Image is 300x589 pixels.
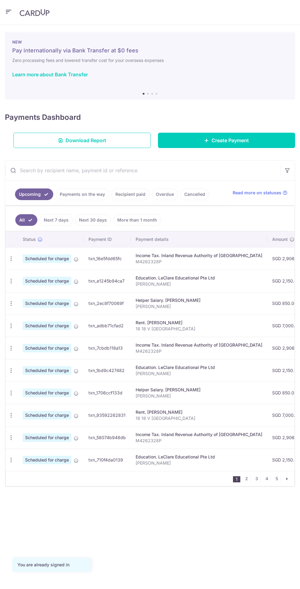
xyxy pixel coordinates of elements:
span: Amount [272,236,288,242]
th: Payment ID [84,231,131,247]
p: 18 18 V [GEOGRAPHIC_DATA] [136,326,262,332]
a: All [15,214,37,226]
a: 4 [263,475,270,482]
div: Rent. [PERSON_NAME] [136,320,262,326]
p: 18 18 V [GEOGRAPHIC_DATA] [136,415,262,421]
td: txn_adbb71cfad2 [84,314,131,337]
span: Read more on statuses [233,190,281,196]
td: txn_7cbdb118a13 [84,337,131,359]
div: Income Tax. Inland Revenue Authority of [GEOGRAPHIC_DATA] [136,342,262,348]
div: Education. LeClare Educational Pte Ltd [136,454,262,460]
td: txn_16e5fdd65fc [84,247,131,270]
span: Scheduled for charge [23,299,71,308]
img: CardUp [20,9,50,16]
p: [PERSON_NAME] [136,460,262,466]
span: Download Report [66,137,106,144]
td: txn_1706ccf133d [84,382,131,404]
td: txn_93592262831 [84,404,131,426]
a: Next 30 days [75,214,111,226]
a: Next 7 days [40,214,73,226]
td: txn_1bd9c427482 [84,359,131,382]
th: Payment details [131,231,267,247]
span: Scheduled for charge [23,433,71,442]
p: [PERSON_NAME] [136,393,262,399]
a: 5 [273,475,280,482]
td: txn_58074b948db [84,426,131,449]
nav: pager [233,471,294,486]
div: You are already signed in [17,562,85,568]
td: txn_2ec8f70069f [84,292,131,314]
td: txn_710f4da0139 [84,449,131,471]
h6: Zero processing fees and lowered transfer cost for your overseas expenses [12,57,288,64]
span: Scheduled for charge [23,389,71,397]
a: Overdue [152,188,178,200]
a: More than 1 month [113,214,161,226]
p: [PERSON_NAME] [136,303,262,310]
span: Scheduled for charge [23,254,71,263]
td: txn_e1245b94ca7 [84,270,131,292]
p: [PERSON_NAME] [136,281,262,287]
a: Read more on statuses [233,190,287,196]
span: Scheduled for charge [23,366,71,375]
span: Status [23,236,36,242]
p: M4262328P [136,348,262,354]
a: 3 [253,475,260,482]
div: Helper Salary. [PERSON_NAME] [136,387,262,393]
a: 2 [243,475,250,482]
a: Cancelled [180,188,209,200]
span: Scheduled for charge [23,344,71,352]
a: Recipient paid [111,188,149,200]
p: M4262328P [136,259,262,265]
span: Scheduled for charge [23,456,71,464]
a: Download Report [13,133,151,148]
div: Education. LeClare Educational Pte Ltd [136,275,262,281]
div: Education. LeClare Educational Pte Ltd [136,364,262,370]
span: Create Payment [212,137,249,144]
a: Create Payment [158,133,295,148]
a: Upcoming [15,188,53,200]
p: M4262328P [136,438,262,444]
div: Rent. [PERSON_NAME] [136,409,262,415]
a: Payments on the way [56,188,109,200]
h5: Pay internationally via Bank Transfer at $0 fees [12,47,288,54]
a: Learn more about Bank Transfer [12,71,88,78]
div: Helper Salary. [PERSON_NAME] [136,297,262,303]
h4: Payments Dashboard [5,112,81,123]
div: Income Tax. Inland Revenue Authority of [GEOGRAPHIC_DATA] [136,431,262,438]
span: Scheduled for charge [23,321,71,330]
input: Search by recipient name, payment id or reference [5,161,280,180]
p: [PERSON_NAME] [136,370,262,377]
div: Income Tax. Inland Revenue Authority of [GEOGRAPHIC_DATA] [136,253,262,259]
span: Scheduled for charge [23,277,71,285]
p: NEW [12,40,288,44]
li: 1 [233,476,240,482]
span: Scheduled for charge [23,411,71,420]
